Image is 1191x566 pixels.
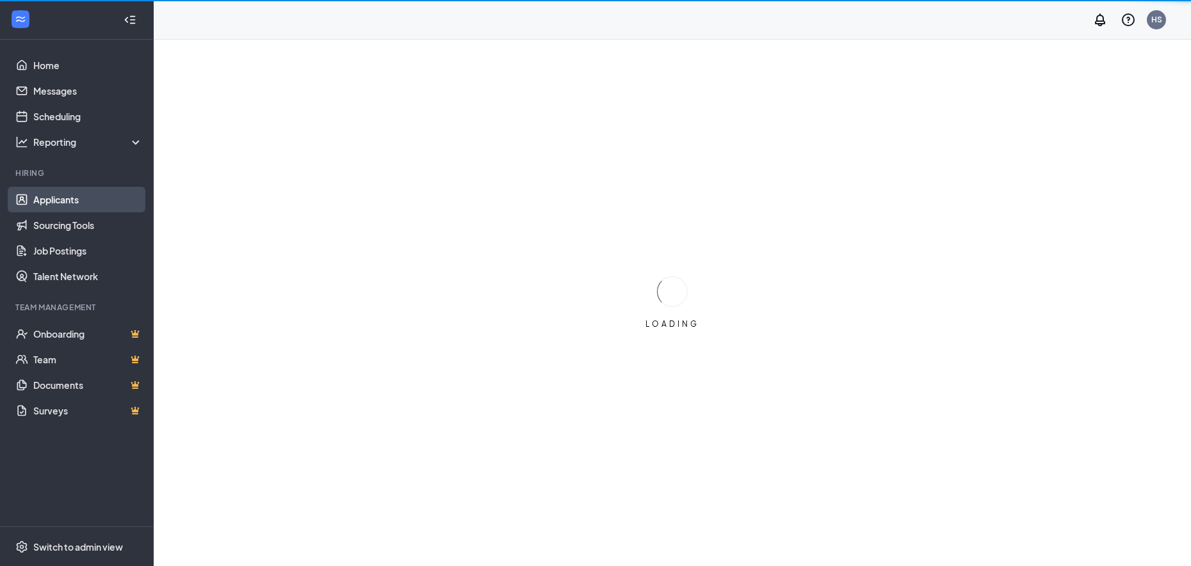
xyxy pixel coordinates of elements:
[15,302,140,313] div: Team Management
[33,263,143,289] a: Talent Network
[33,136,143,148] div: Reporting
[33,78,143,104] a: Messages
[33,347,143,372] a: TeamCrown
[33,398,143,423] a: SurveysCrown
[33,238,143,263] a: Job Postings
[33,104,143,129] a: Scheduling
[15,136,28,148] svg: Analysis
[15,540,28,553] svg: Settings
[33,212,143,238] a: Sourcing Tools
[1092,12,1108,28] svg: Notifications
[33,52,143,78] a: Home
[640,318,704,329] div: LOADING
[124,13,136,26] svg: Collapse
[33,321,143,347] a: OnboardingCrown
[15,168,140,178] div: Hiring
[33,187,143,212] a: Applicants
[14,13,27,26] svg: WorkstreamLogo
[33,372,143,398] a: DocumentsCrown
[1151,14,1162,25] div: HS
[1121,12,1136,28] svg: QuestionInfo
[33,540,123,553] div: Switch to admin view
